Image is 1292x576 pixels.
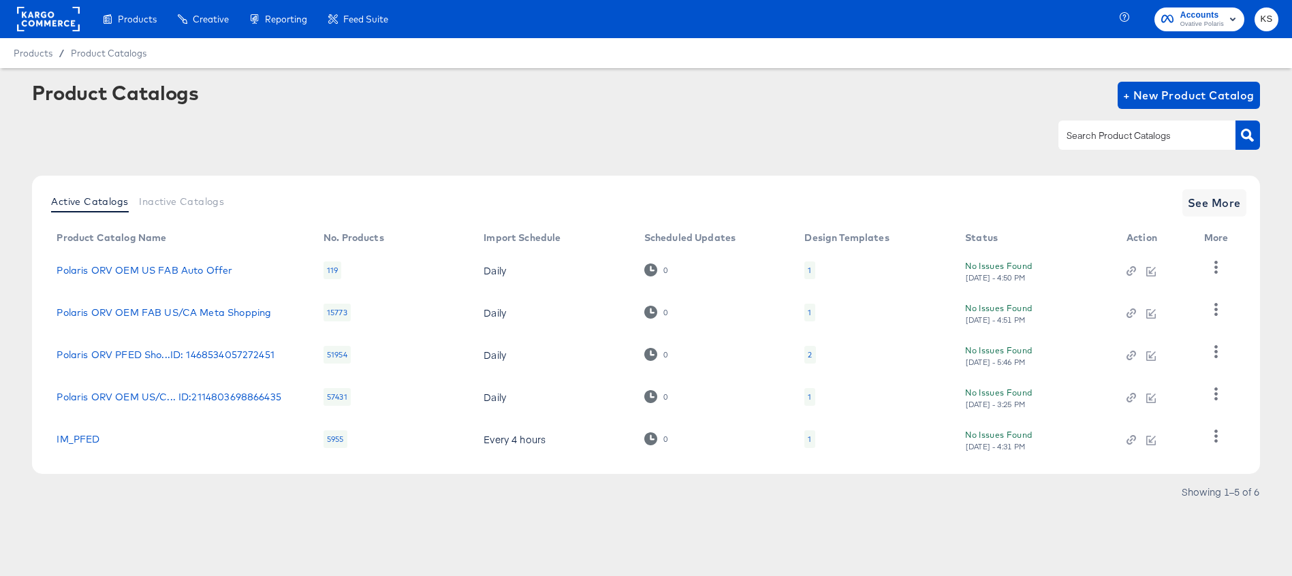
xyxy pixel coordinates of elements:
a: Product Catalogs [71,48,146,59]
div: 1 [808,307,811,318]
span: Active Catalogs [51,196,128,207]
div: 0 [663,392,668,402]
span: Products [118,14,157,25]
th: Status [954,227,1116,249]
div: 1 [804,261,815,279]
div: 1 [808,265,811,276]
div: Showing 1–5 of 6 [1181,487,1260,496]
button: + New Product Catalog [1118,82,1260,109]
a: Polaris ORV OEM FAB US/CA Meta Shopping [57,307,271,318]
div: 5955 [324,430,347,448]
input: Search Product Catalogs [1064,128,1209,144]
div: 1 [804,388,815,406]
td: Daily [473,334,633,376]
div: 0 [663,266,668,275]
span: Accounts [1180,8,1224,22]
div: 119 [324,261,341,279]
div: 0 [644,348,668,361]
button: See More [1182,189,1246,217]
div: 0 [663,350,668,359]
span: Reporting [265,14,307,25]
div: 0 [644,390,668,403]
span: + New Product Catalog [1123,86,1255,105]
div: 1 [804,304,815,321]
div: Design Templates [804,232,889,243]
div: 51954 [324,346,351,364]
div: No. Products [324,232,384,243]
span: Products [14,48,52,59]
span: KS [1260,12,1273,27]
td: Daily [473,249,633,291]
div: 0 [663,308,668,317]
div: Scheduled Updates [644,232,736,243]
span: Feed Suite [343,14,388,25]
button: KS [1255,7,1278,31]
td: Every 4 hours [473,418,633,460]
th: More [1193,227,1245,249]
button: AccountsOvative Polaris [1154,7,1244,31]
div: 0 [663,434,668,444]
div: Import Schedule [484,232,561,243]
div: 0 [644,263,668,276]
span: Ovative Polaris [1180,19,1224,30]
td: Daily [473,376,633,418]
a: IM_PFED [57,434,99,445]
span: Creative [193,14,229,25]
th: Action [1116,227,1193,249]
span: See More [1188,193,1241,212]
div: 2 [808,349,812,360]
span: Inactive Catalogs [139,196,224,207]
div: 57431 [324,388,351,406]
div: 0 [644,306,668,319]
div: 0 [644,432,668,445]
div: Product Catalogs [32,82,198,103]
a: Polaris ORV OEM US FAB Auto Offer [57,265,232,276]
a: Polaris ORV OEM US/C... ID:2114803698866435 [57,391,281,402]
div: 2 [804,346,815,364]
span: / [52,48,71,59]
div: 1 [808,434,811,445]
a: Polaris ORV PFED Sho...ID: 1468534057272451 [57,349,274,360]
td: Daily [473,291,633,334]
div: 1 [804,430,815,448]
div: Product Catalog Name [57,232,166,243]
div: 15773 [324,304,351,321]
div: 1 [808,391,811,402]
